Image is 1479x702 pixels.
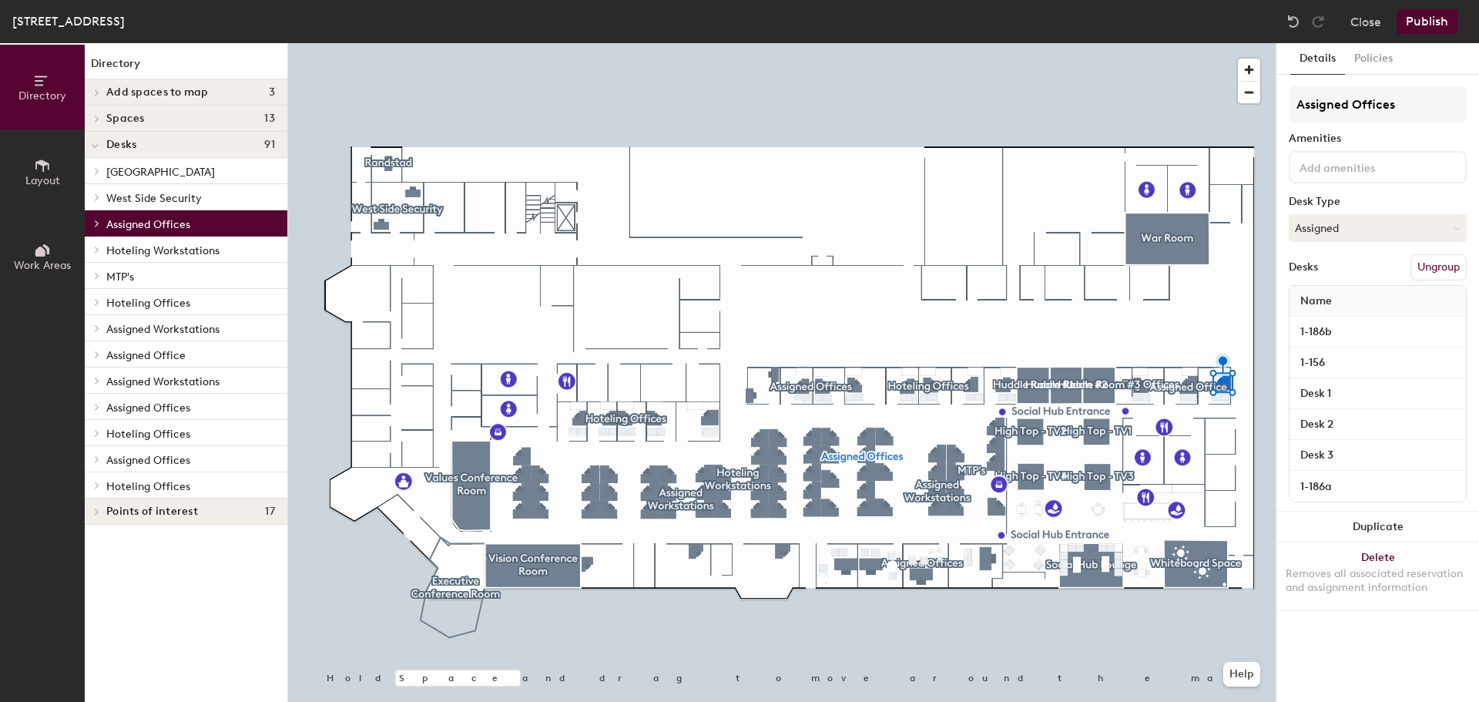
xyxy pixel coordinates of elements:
[106,270,134,284] span: MTP's
[106,506,198,518] span: Points of interest
[25,174,60,187] span: Layout
[1289,196,1467,208] div: Desk Type
[1293,414,1463,435] input: Unnamed desk
[18,89,66,102] span: Directory
[1286,567,1470,595] div: Removes all associated reservation and assignment information
[1350,9,1381,34] button: Close
[14,259,71,272] span: Work Areas
[1397,9,1457,34] button: Publish
[1293,321,1463,343] input: Unnamed desk
[106,113,145,125] span: Spaces
[106,297,190,310] span: Hoteling Offices
[1293,475,1463,497] input: Unnamed desk
[264,139,275,151] span: 91
[85,55,287,79] h1: Directory
[106,428,190,441] span: Hoteling Offices
[269,86,275,99] span: 3
[106,244,220,257] span: Hoteling Workstations
[1286,14,1301,29] img: Undo
[106,192,202,205] span: West Side Security
[1293,445,1463,466] input: Unnamed desk
[106,323,220,336] span: Assigned Workstations
[106,349,186,362] span: Assigned Office
[106,166,215,179] span: [GEOGRAPHIC_DATA]
[106,480,190,493] span: Hoteling Offices
[106,139,136,151] span: Desks
[1293,383,1463,405] input: Unnamed desk
[1289,214,1467,242] button: Assigned
[1296,157,1435,176] input: Add amenities
[1310,14,1326,29] img: Redo
[1223,662,1260,687] button: Help
[106,401,190,415] span: Assigned Offices
[1410,254,1467,280] button: Ungroup
[1293,287,1340,315] span: Name
[1289,133,1467,145] div: Amenities
[1293,352,1463,374] input: Unnamed desk
[1345,43,1402,75] button: Policies
[106,375,220,388] span: Assigned Workstations
[1276,512,1479,542] button: Duplicate
[1289,261,1318,274] div: Desks
[265,506,275,518] span: 17
[264,113,275,125] span: 13
[106,86,209,99] span: Add spaces to map
[106,218,190,231] span: Assigned Offices
[106,454,190,467] span: Assigned Offices
[1276,542,1479,610] button: DeleteRemoves all associated reservation and assignment information
[1290,43,1345,75] button: Details
[12,12,125,31] div: [STREET_ADDRESS]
